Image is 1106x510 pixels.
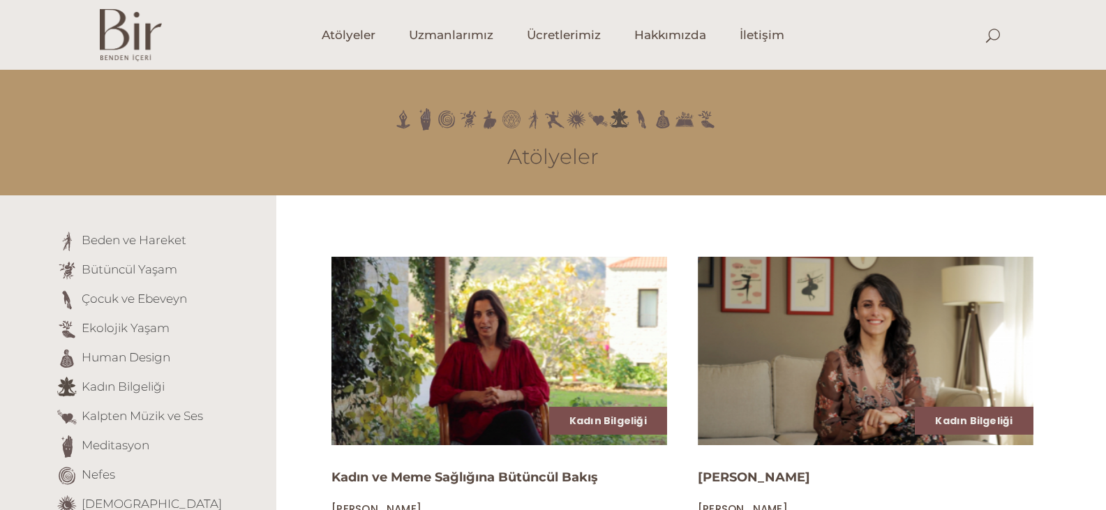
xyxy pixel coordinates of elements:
span: Hakkımızda [634,27,706,43]
span: İletişim [740,27,784,43]
a: [PERSON_NAME] [698,470,810,485]
a: Çocuk ve Ebeveyn [82,292,187,306]
span: Uzmanlarımız [409,27,493,43]
a: Human Design [82,350,170,364]
a: Kadın Bilgeliği [935,414,1012,428]
span: Ücretlerimiz [527,27,601,43]
a: Kadın Bilgeliği [82,380,165,393]
a: Ekolojik Yaşam [82,321,170,335]
a: Kadın Bilgeliği [569,414,647,428]
a: Meditasyon [82,438,149,452]
a: Kadın ve Meme Sağlığına Bütüncül Bakış [331,470,598,485]
a: Nefes [82,467,115,481]
a: Beden ve Hareket [82,233,186,247]
span: Atölyeler [322,27,375,43]
a: Bütüncül Yaşam [82,262,177,276]
a: Kalpten Müzik ve Ses [82,409,203,423]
